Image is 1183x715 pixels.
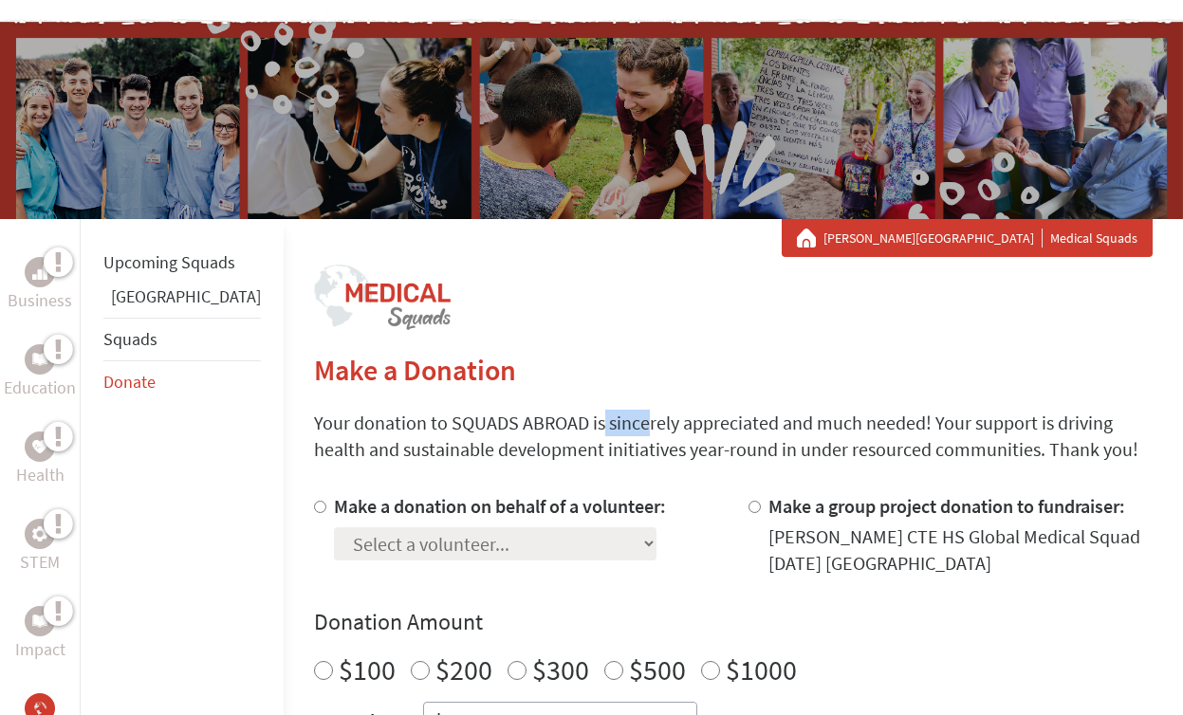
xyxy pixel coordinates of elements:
[103,328,157,350] a: Squads
[334,494,666,518] label: Make a donation on behalf of a volunteer:
[32,614,47,628] img: Impact
[103,361,261,403] li: Donate
[25,344,55,375] div: Education
[314,353,1153,387] h2: Make a Donation
[768,494,1125,518] label: Make a group project donation to fundraiser:
[314,410,1153,463] p: Your donation to SQUADS ABROAD is sincerely appreciated and much needed! Your support is driving ...
[16,462,65,488] p: Health
[4,375,76,401] p: Education
[25,519,55,549] div: STEM
[726,651,797,687] label: $1000
[32,353,47,366] img: Education
[111,285,261,307] a: [GEOGRAPHIC_DATA]
[339,651,396,687] label: $100
[103,284,261,318] li: Panama
[25,257,55,287] div: Business
[8,287,72,314] p: Business
[4,344,76,401] a: EducationEducation
[435,651,492,687] label: $200
[103,242,261,284] li: Upcoming Squads
[15,606,65,663] a: ImpactImpact
[823,229,1043,247] a: [PERSON_NAME][GEOGRAPHIC_DATA]
[32,526,47,541] img: STEM
[20,549,60,576] p: STEM
[20,519,60,576] a: STEMSTEM
[629,651,686,687] label: $500
[532,651,589,687] label: $300
[797,229,1137,247] div: Medical Squads
[103,251,235,273] a: Upcoming Squads
[314,607,1153,637] h4: Donation Amount
[25,431,55,462] div: Health
[103,318,261,361] li: Squads
[32,265,47,280] img: Business
[25,606,55,636] div: Impact
[16,431,65,488] a: HealthHealth
[32,440,47,452] img: Health
[15,636,65,663] p: Impact
[8,257,72,314] a: BusinessBusiness
[314,265,451,330] img: logo-medical-squads.png
[768,523,1153,577] div: [PERSON_NAME] CTE HS Global Medical Squad [DATE] [GEOGRAPHIC_DATA]
[103,371,156,393] a: Donate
